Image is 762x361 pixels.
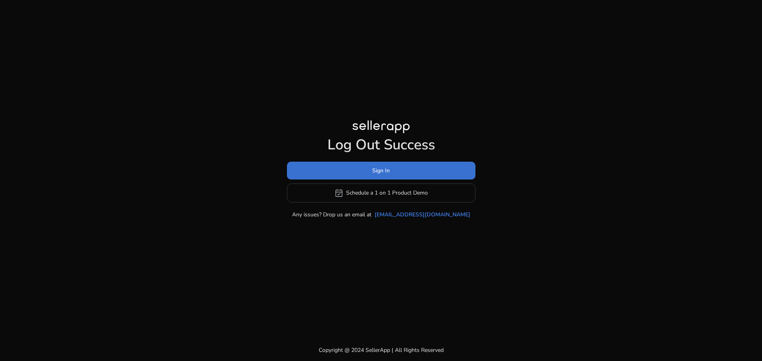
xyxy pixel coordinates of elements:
[287,136,475,153] h1: Log Out Success
[292,210,371,219] p: Any issues? Drop us an email at
[334,188,344,198] span: event_available
[287,162,475,180] button: Sign In
[287,183,475,202] button: event_availableSchedule a 1 on 1 Product Demo
[372,166,390,175] span: Sign In
[375,210,470,219] a: [EMAIL_ADDRESS][DOMAIN_NAME]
